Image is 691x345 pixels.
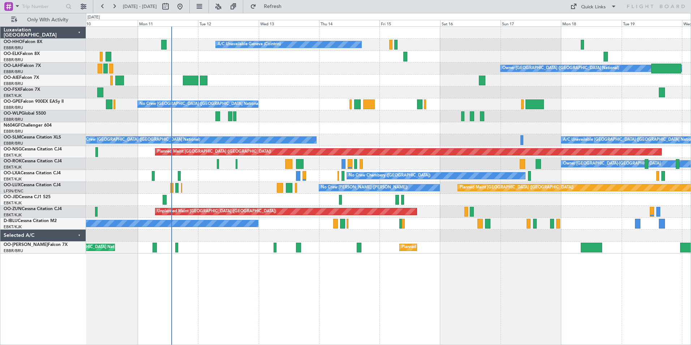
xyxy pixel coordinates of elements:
[349,170,430,181] div: No Crew Chambery ([GEOGRAPHIC_DATA])
[4,147,22,152] span: OO-NSG
[77,20,138,26] div: Sun 10
[4,248,23,254] a: EBBR/BRU
[87,14,100,21] div: [DATE]
[22,1,64,12] input: Trip Number
[198,20,258,26] div: Tue 12
[501,20,561,26] div: Sun 17
[4,153,22,158] a: EBKT/KJK
[4,176,22,182] a: EBKT/KJK
[567,1,620,12] button: Quick Links
[4,243,68,247] a: OO-[PERSON_NAME]Falcon 7X
[561,20,621,26] div: Mon 18
[4,52,40,56] a: OO-ELKFalcon 8X
[4,64,41,68] a: OO-LAHFalcon 7X
[4,40,42,44] a: OO-HHOFalcon 8X
[4,81,23,86] a: EBBR/BRU
[157,146,271,157] div: Planned Maint [GEOGRAPHIC_DATA] ([GEOGRAPHIC_DATA])
[4,88,40,92] a: OO-FSXFalcon 7X
[4,195,19,199] span: OO-JID
[4,183,21,187] span: OO-LUX
[321,182,408,193] div: No Crew [PERSON_NAME] ([PERSON_NAME])
[4,147,62,152] a: OO-NSGCessna Citation CJ4
[4,200,22,206] a: EBKT/KJK
[79,135,200,145] div: No Crew [GEOGRAPHIC_DATA] ([GEOGRAPHIC_DATA] National)
[4,165,22,170] a: EBKT/KJK
[4,135,21,140] span: OO-SLM
[4,171,21,175] span: OO-LXA
[460,182,574,193] div: Planned Maint [GEOGRAPHIC_DATA] ([GEOGRAPHIC_DATA])
[4,212,22,218] a: EBKT/KJK
[138,20,198,26] div: Mon 11
[319,20,379,26] div: Thu 14
[258,4,288,9] span: Refresh
[4,159,22,163] span: OO-ROK
[4,188,23,194] a: LFSN/ENC
[247,1,290,12] button: Refresh
[218,39,281,50] div: A/C Unavailable Geneva (Cointrin)
[4,105,23,110] a: EBBR/BRU
[4,207,22,211] span: OO-ZUN
[4,123,52,128] a: N604GFChallenger 604
[4,99,64,104] a: OO-GPEFalcon 900EX EASy II
[622,20,682,26] div: Tue 19
[4,76,19,80] span: OO-AIE
[4,64,21,68] span: OO-LAH
[4,135,61,140] a: OO-SLMCessna Citation XLS
[157,206,276,217] div: Unplanned Maint [GEOGRAPHIC_DATA] ([GEOGRAPHIC_DATA])
[4,141,23,146] a: EBBR/BRU
[4,219,57,223] a: D-IBLUCessna Citation M2
[8,14,78,26] button: Only With Activity
[563,158,661,169] div: Owner [GEOGRAPHIC_DATA]-[GEOGRAPHIC_DATA]
[502,63,619,74] div: Owner [GEOGRAPHIC_DATA] ([GEOGRAPHIC_DATA] National)
[4,183,61,187] a: OO-LUXCessna Citation CJ4
[581,4,606,11] div: Quick Links
[4,93,22,98] a: EBKT/KJK
[4,207,62,211] a: OO-ZUNCessna Citation CJ4
[19,17,76,22] span: Only With Activity
[4,117,23,122] a: EBBR/BRU
[4,52,20,56] span: OO-ELK
[4,111,21,116] span: OO-WLP
[4,171,61,175] a: OO-LXACessna Citation CJ4
[440,20,501,26] div: Sat 16
[379,20,440,26] div: Fri 15
[259,20,319,26] div: Wed 13
[4,69,23,74] a: EBBR/BRU
[402,242,532,253] div: Planned Maint [GEOGRAPHIC_DATA] ([GEOGRAPHIC_DATA] National)
[4,88,20,92] span: OO-FSX
[140,99,261,110] div: No Crew [GEOGRAPHIC_DATA] ([GEOGRAPHIC_DATA] National)
[4,123,21,128] span: N604GF
[4,111,46,116] a: OO-WLPGlobal 5500
[4,99,21,104] span: OO-GPE
[4,159,62,163] a: OO-ROKCessna Citation CJ4
[4,243,48,247] span: OO-[PERSON_NAME]
[4,219,18,223] span: D-IBLU
[4,45,23,51] a: EBBR/BRU
[4,76,39,80] a: OO-AIEFalcon 7X
[4,224,22,230] a: EBKT/KJK
[4,129,23,134] a: EBBR/BRU
[123,3,157,10] span: [DATE] - [DATE]
[4,57,23,63] a: EBBR/BRU
[4,195,51,199] a: OO-JIDCessna CJ1 525
[4,40,22,44] span: OO-HHO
